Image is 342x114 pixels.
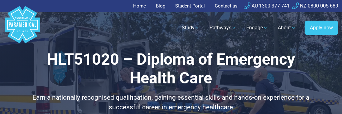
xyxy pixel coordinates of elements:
[243,19,272,37] a: Engage
[4,12,41,44] a: Australian Paramedical College
[29,50,313,88] h1: HLT51020 – Diploma of Emergency Health Care
[305,21,338,35] a: Apply now
[244,3,290,9] a: AU 1300 377 741
[206,19,240,37] a: Pathways
[274,19,300,37] a: About
[292,3,338,9] a: NZ 0800 005 689
[29,93,313,112] p: Earn a nationally recognised qualification, gaining essential skills and hands-on experience for ...
[178,19,203,37] a: Study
